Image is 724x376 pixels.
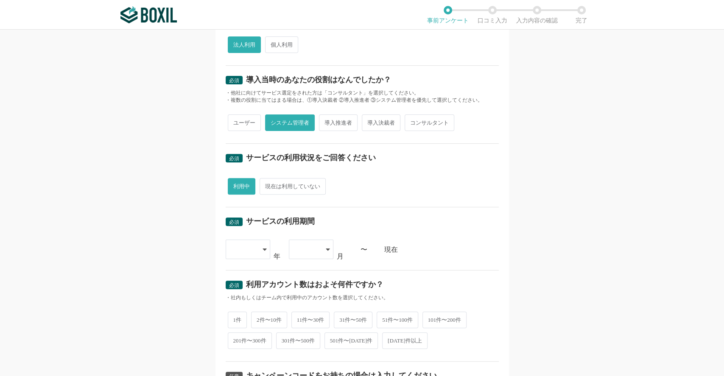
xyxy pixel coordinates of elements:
[229,156,239,162] span: 必須
[334,312,372,328] span: 31件〜50件
[422,312,467,328] span: 101件〜200件
[120,6,177,23] img: ボクシルSaaS_ロゴ
[274,253,280,260] div: 年
[426,6,470,24] li: 事前アンケート
[246,154,376,162] div: サービスの利用状況をご回答ください
[276,332,320,349] span: 301件〜500件
[246,76,391,84] div: 導入当時のあなたの役割はなんでしたか？
[319,114,358,131] span: 導入推進者
[470,6,515,24] li: 口コミ入力
[229,78,239,84] span: 必須
[324,332,378,349] span: 501件〜[DATE]件
[337,253,344,260] div: 月
[377,312,418,328] span: 51件〜100件
[226,97,499,104] div: ・複数の役割に当てはまる場合は、①導入決裁者 ②導入推進者 ③システム管理者を優先して選択してください。
[251,312,287,328] span: 2件〜10件
[361,246,367,253] div: 〜
[229,219,239,225] span: 必須
[382,332,428,349] span: [DATE]件以上
[246,217,315,225] div: サービスの利用期間
[226,89,499,97] div: ・他社に向けてサービス選定をされた方は「コンサルタント」を選択してください。
[362,114,400,131] span: 導入決裁者
[226,294,499,301] div: ・社内もしくはチーム内で利用中のアカウント数を選択してください。
[229,282,239,288] span: 必須
[515,6,559,24] li: 入力内容の確認
[384,246,499,253] div: 現在
[265,36,298,53] span: 個人利用
[228,178,255,195] span: 利用中
[228,36,261,53] span: 法人利用
[246,281,383,288] div: 利用アカウント数はおよそ何件ですか？
[228,114,261,131] span: ユーザー
[291,312,330,328] span: 11件〜30件
[260,178,326,195] span: 現在は利用していない
[265,114,315,131] span: システム管理者
[228,332,272,349] span: 201件〜300件
[405,114,454,131] span: コンサルタント
[559,6,604,24] li: 完了
[228,312,247,328] span: 1件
